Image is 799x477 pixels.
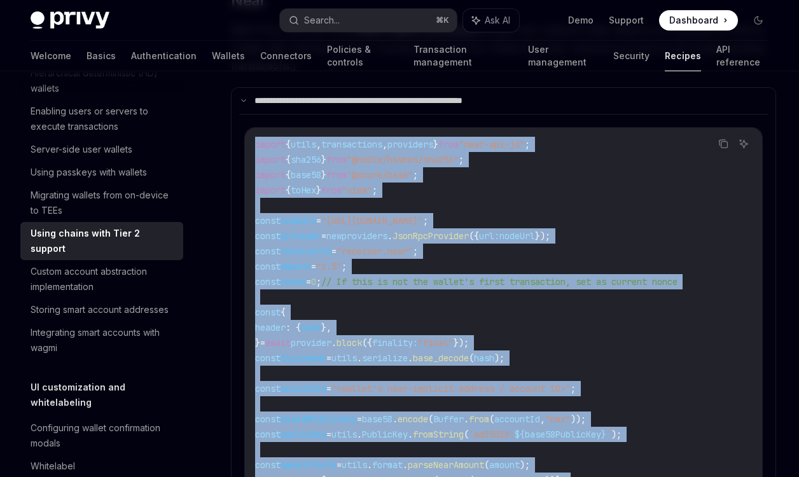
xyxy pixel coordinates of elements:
span: import [255,184,286,196]
span: JsonRpcProvider [393,230,469,242]
div: Migrating wallets from on-device to TEEs [31,188,176,218]
span: ${ [515,429,525,440]
span: `ed25519: [469,429,515,440]
span: parseNearAmount [408,459,484,471]
a: Migrating wallets from on-device to TEEs [20,184,183,222]
span: "1.5" [316,261,342,272]
span: = [326,383,331,394]
span: Ask AI [485,14,510,27]
span: ` [606,429,611,440]
a: Using passkeys with wallets [20,161,183,184]
span: fromString [413,429,464,440]
span: utils [331,429,357,440]
span: . [387,230,393,242]
span: }); [454,337,469,349]
span: } [316,184,321,196]
span: ; [413,245,418,257]
span: = [326,429,331,440]
span: const [255,215,281,226]
span: url: [479,230,499,242]
span: ({ [362,337,372,349]
button: Ask AI [463,9,519,32]
span: , [316,139,321,150]
span: blockHash [281,352,326,364]
span: } [433,139,438,150]
a: Integrating smart accounts with wagmi [20,321,183,359]
span: = [357,413,362,425]
span: header [255,322,286,333]
span: import [255,139,286,150]
span: hash [301,322,321,333]
a: Using chains with Tier 2 support [20,222,183,260]
span: // If this is not the wallet's first transaction, set as current nonce [321,276,677,287]
span: = [306,276,311,287]
span: . [367,459,372,471]
span: = [311,261,316,272]
span: const [255,413,281,425]
a: Dashboard [659,10,738,31]
span: . [403,459,408,471]
span: ; [571,383,576,394]
span: . [357,352,362,364]
a: API reference [716,41,768,71]
span: utils [291,139,316,150]
span: provider [291,337,331,349]
span: const [255,307,281,318]
span: const [255,276,281,287]
a: Welcome [31,41,71,71]
a: Server-side user wallets [20,138,183,161]
span: ; [316,276,321,287]
span: const [255,459,281,471]
div: Enabling users or servers to execute transactions [31,104,176,134]
span: . [464,413,469,425]
span: ); [520,459,530,471]
span: base58 [291,169,321,181]
span: ; [525,139,530,150]
a: Storing smart account addresses [20,298,183,321]
span: "@noble/hashes/sha256" [347,154,459,165]
button: Ask AI [735,135,752,152]
span: "@scure/base" [347,169,413,181]
span: from [326,154,347,165]
span: const [255,230,281,242]
span: utils [331,352,357,364]
span: }); [535,230,550,242]
a: Demo [568,14,594,27]
span: block [337,337,362,349]
span: transactions [321,139,382,150]
span: { [286,169,291,181]
span: { [286,154,291,165]
span: ; [342,261,347,272]
div: Storing smart account addresses [31,302,169,317]
span: base58 [362,413,393,425]
span: ( [489,413,494,425]
span: providers [342,230,387,242]
span: } [321,169,326,181]
span: "receiver.near" [337,245,413,257]
span: const [255,383,281,394]
span: provider [281,230,321,242]
span: ( [464,429,469,440]
span: Dashboard [669,14,718,27]
span: , [540,413,545,425]
span: import [255,154,286,165]
a: Enabling users or servers to execute transactions [20,100,183,138]
span: ); [611,429,622,440]
span: = [316,215,321,226]
span: receiverId [281,245,331,257]
span: import [255,169,286,181]
span: base58PublicKey [281,413,357,425]
span: ); [494,352,504,364]
span: ; [423,215,428,226]
span: "[URL][DOMAIN_NAME]" [321,215,423,226]
span: base58PublicKey [525,429,601,440]
span: const [255,352,281,364]
span: ⌘ K [436,15,449,25]
h5: UI customization and whitelabeling [31,380,183,410]
span: = [260,337,265,349]
span: sha256 [291,154,321,165]
div: Whitelabel [31,459,75,474]
span: , [382,139,387,150]
span: const [255,429,281,440]
span: . [408,352,413,364]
